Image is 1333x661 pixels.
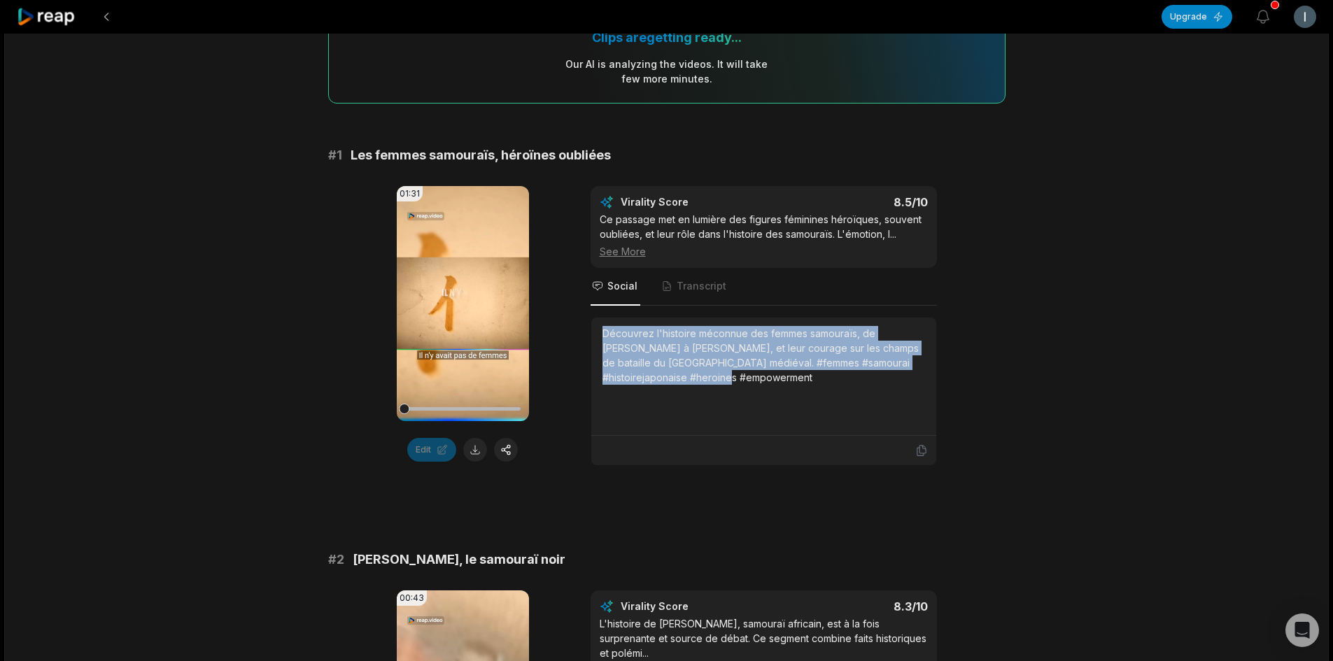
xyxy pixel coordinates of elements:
[607,279,637,293] span: Social
[777,599,928,613] div: 8.3 /10
[621,599,771,613] div: Virality Score
[1162,5,1232,29] button: Upgrade
[353,550,565,569] span: [PERSON_NAME], le samouraï noir
[592,29,742,45] div: Clips are getting ready...
[621,195,771,209] div: Virality Score
[328,550,344,569] span: # 2
[591,268,937,306] nav: Tabs
[328,145,342,165] span: # 1
[777,195,928,209] div: 8.5 /10
[602,326,925,385] div: Découvrez l'histoire méconnue des femmes samouraïs, de [PERSON_NAME] à [PERSON_NAME], et leur cou...
[677,279,726,293] span: Transcript
[600,244,928,259] div: See More
[407,438,456,462] button: Edit
[600,212,928,259] div: Ce passage met en lumière des figures féminines héroïques, souvent oubliées, et leur rôle dans l'...
[1285,613,1319,647] div: Open Intercom Messenger
[565,57,768,86] div: Our AI is analyzing the video s . It will take few more minutes.
[351,145,611,165] span: Les femmes samouraïs, héroïnes oubliées
[397,186,529,421] video: Your browser does not support mp4 format.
